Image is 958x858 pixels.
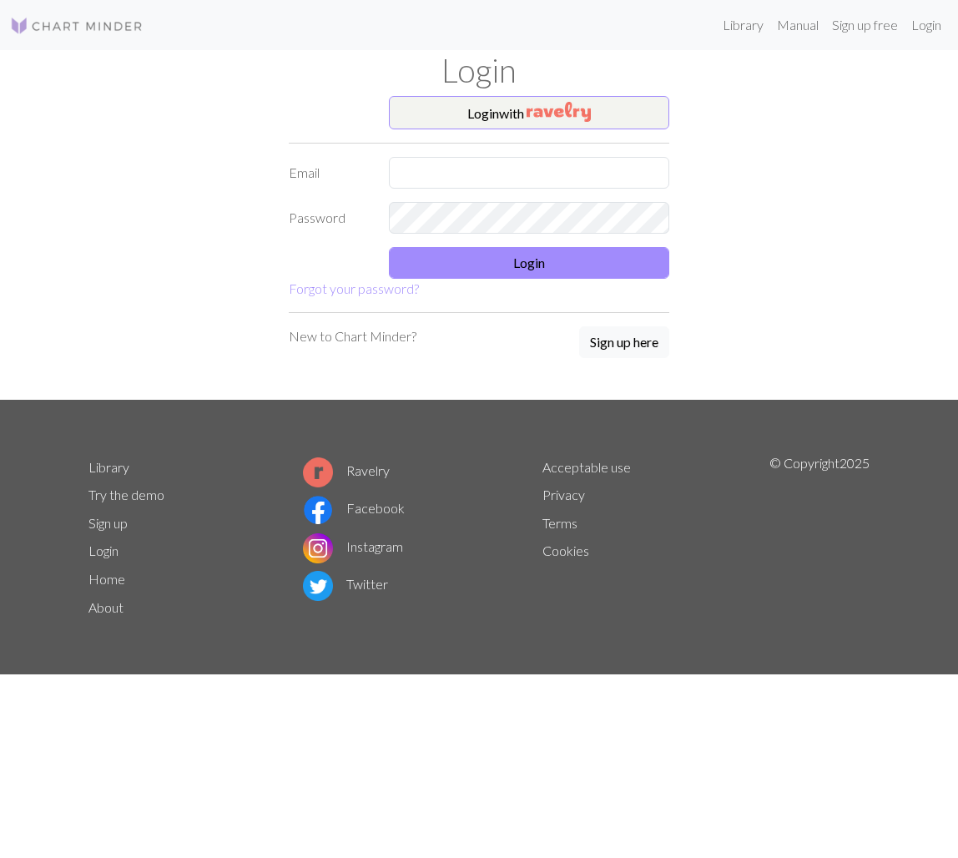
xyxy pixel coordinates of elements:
[88,487,164,502] a: Try the demo
[542,459,631,475] a: Acceptable use
[579,326,669,360] a: Sign up here
[303,457,333,487] img: Ravelry logo
[303,500,405,516] a: Facebook
[825,8,905,42] a: Sign up free
[303,462,390,478] a: Ravelry
[303,576,388,592] a: Twitter
[389,96,669,129] button: Loginwith
[88,571,125,587] a: Home
[527,102,591,122] img: Ravelry
[905,8,948,42] a: Login
[389,247,669,279] button: Login
[303,495,333,525] img: Facebook logo
[769,453,870,622] p: © Copyright 2025
[542,515,577,531] a: Terms
[303,538,403,554] a: Instagram
[542,543,589,558] a: Cookies
[770,8,825,42] a: Manual
[88,599,124,615] a: About
[542,487,585,502] a: Privacy
[88,459,129,475] a: Library
[279,202,379,234] label: Password
[88,543,118,558] a: Login
[303,571,333,601] img: Twitter logo
[78,50,880,89] h1: Login
[303,533,333,563] img: Instagram logo
[289,326,416,346] p: New to Chart Minder?
[716,8,770,42] a: Library
[10,16,144,36] img: Logo
[579,326,669,358] button: Sign up here
[289,280,419,296] a: Forgot your password?
[88,515,128,531] a: Sign up
[279,157,379,189] label: Email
